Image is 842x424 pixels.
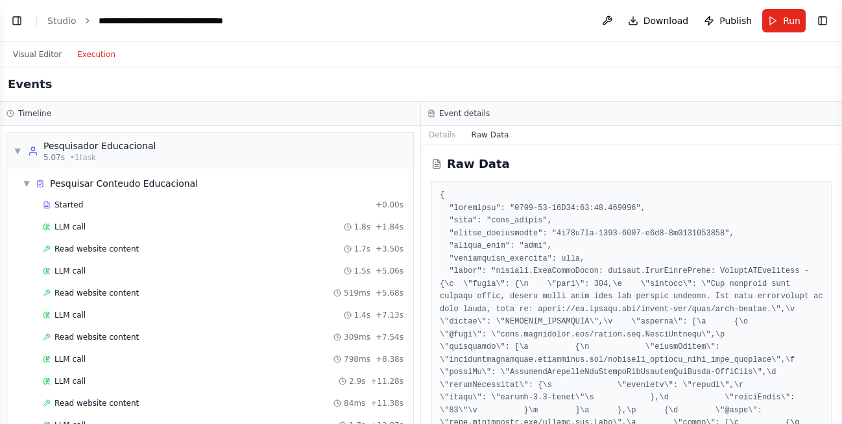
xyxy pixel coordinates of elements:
h3: Event details [439,108,490,119]
button: Visual Editor [5,47,69,62]
span: Read website content [54,332,139,342]
button: Publish [699,9,757,32]
h2: Events [8,75,52,93]
button: Show right sidebar [813,12,832,30]
span: 798ms [344,354,370,364]
div: Pesquisador Educacional [43,139,156,152]
button: Run [762,9,806,32]
span: + 1.84s [376,222,403,232]
span: 519ms [344,288,370,298]
button: Show left sidebar [8,12,26,30]
span: 1.5s [354,266,370,276]
span: LLM call [54,354,86,364]
nav: breadcrumb [47,14,223,27]
span: LLM call [54,222,86,232]
span: Started [54,200,83,210]
h2: Raw Data [447,155,510,173]
a: Studio [47,16,77,26]
span: 1.8s [354,222,370,232]
span: LLM call [54,266,86,276]
span: ▼ [23,178,30,189]
span: 84ms [344,398,365,408]
span: 1.7s [354,244,370,254]
span: Read website content [54,244,139,254]
button: Execution [69,47,123,62]
span: Download [644,14,689,27]
button: Raw Data [464,126,517,144]
span: Read website content [54,288,139,298]
span: + 5.68s [376,288,403,298]
button: Details [421,126,464,144]
span: 2.9s [349,376,365,386]
h3: Timeline [18,108,51,119]
span: + 7.54s [376,332,403,342]
span: LLM call [54,376,86,386]
span: ▼ [14,146,21,156]
span: LLM call [54,310,86,320]
span: • 1 task [70,152,96,163]
span: + 11.28s [370,376,403,386]
span: 5.07s [43,152,65,163]
span: + 5.06s [376,266,403,276]
span: + 0.00s [376,200,403,210]
span: Publish [719,14,752,27]
span: + 8.38s [376,354,403,364]
span: Run [783,14,800,27]
span: 309ms [344,332,370,342]
span: + 3.50s [376,244,403,254]
button: Download [623,9,694,32]
span: Read website content [54,398,139,408]
span: + 11.38s [370,398,403,408]
span: + 7.13s [376,310,403,320]
div: Pesquisar Conteudo Educacional [50,177,198,190]
span: 1.4s [354,310,370,320]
